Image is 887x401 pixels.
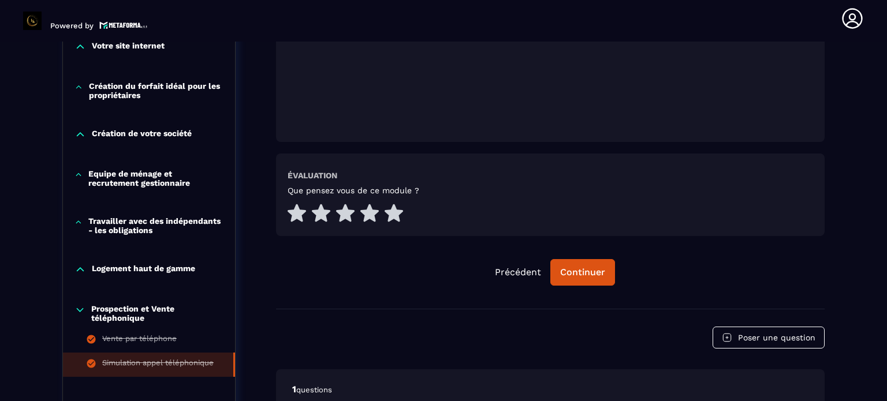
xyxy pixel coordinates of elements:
[91,304,223,323] p: Prospection et Vente téléphonique
[550,259,615,286] button: Continuer
[486,260,550,285] button: Précédent
[50,21,94,30] p: Powered by
[713,327,825,348] button: Poser une question
[560,267,605,278] div: Continuer
[23,12,42,30] img: logo-branding
[88,169,223,188] p: Equipe de ménage et recrutement gestionnaire
[92,41,165,53] p: Votre site internet
[88,216,223,235] p: Travailler avec des indépendants - les obligations
[102,358,214,371] div: Simulation appel téléphonique
[288,186,419,195] h5: Que pensez vous de ce module ?
[296,385,332,394] span: questions
[92,129,192,140] p: Création de votre société
[89,81,223,100] p: Création du forfait idéal pour les propriétaires
[99,20,148,30] img: logo
[92,264,195,275] p: Logement haut de gamme
[292,383,808,396] p: 1
[288,171,337,180] h6: Évaluation
[102,334,177,347] div: Vente par téléphone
